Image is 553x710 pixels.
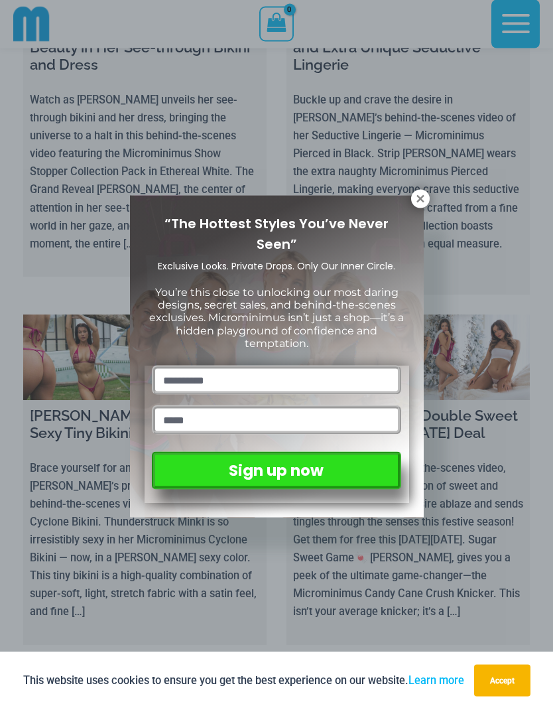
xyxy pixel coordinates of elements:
[23,672,464,689] p: This website uses cookies to ensure you get the best experience on our website.
[411,190,430,208] button: Close
[158,259,395,273] span: Exclusive Looks. Private Drops. Only Our Inner Circle.
[474,665,530,697] button: Accept
[152,452,400,490] button: Sign up now
[408,674,464,687] a: Learn more
[149,286,404,350] span: You’re this close to unlocking our most daring designs, secret sales, and behind-the-scenes exclu...
[164,214,389,253] span: “The Hottest Styles You’ve Never Seen”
